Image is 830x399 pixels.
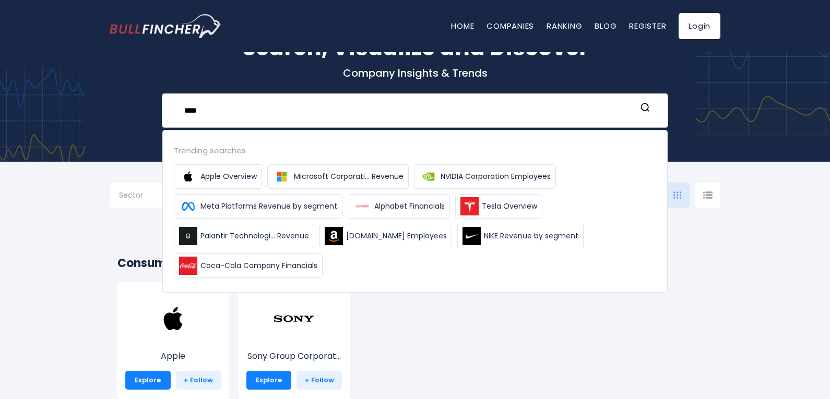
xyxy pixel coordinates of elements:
button: Search [638,102,652,116]
img: icon-comp-grid.svg [673,191,682,199]
a: Blog [595,20,616,31]
a: Microsoft Corporati... Revenue [267,164,409,189]
a: Go to homepage [110,14,222,38]
span: Palantir Technologi... Revenue [200,231,309,241]
span: Sector [119,190,143,200]
span: NVIDIA Corporation Employees [441,171,551,182]
p: Apple [125,350,221,362]
a: + Follow [176,371,221,390]
img: SONY.png [273,298,315,340]
span: [DOMAIN_NAME] Employees [346,231,447,241]
span: Coca-Cola Company Financials [200,260,317,271]
a: Palantir Technologi... Revenue [174,224,314,248]
img: bullfincher logo [110,14,222,38]
a: Sony Group Corporat... [246,317,342,362]
a: Register [629,20,666,31]
a: Alphabet Financials [348,194,450,219]
a: NVIDIA Corporation Employees [414,164,556,189]
h2: Consumer Electronics [117,255,713,272]
a: Explore [125,371,171,390]
span: Meta Platforms Revenue by segment [200,201,337,212]
a: Apple [125,317,221,362]
a: [DOMAIN_NAME] Employees [319,224,452,248]
a: Apple Overview [174,164,262,189]
a: Meta Platforms Revenue by segment [174,194,342,219]
a: NIKE Revenue by segment [457,224,584,248]
img: AAPL.png [152,298,194,340]
input: Selection [119,187,186,205]
div: Trending searches [174,144,656,156]
a: Login [679,13,720,39]
span: Tesla Overview [482,201,537,212]
p: Sony Group Corporation [246,350,342,362]
a: Coca-Cola Company Financials [174,253,323,278]
a: Companies [487,20,534,31]
a: + Follow [297,371,342,390]
img: icon-comp-list-view.svg [703,191,713,199]
span: Apple Overview [200,171,257,182]
span: Microsoft Corporati... Revenue [294,171,404,182]
span: NIKE Revenue by segment [484,231,578,241]
span: Alphabet Financials [374,201,445,212]
a: Ranking [547,20,582,31]
p: Company Insights & Trends [110,66,720,80]
a: Explore [246,371,292,390]
a: Home [451,20,474,31]
a: Tesla Overview [455,194,542,219]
